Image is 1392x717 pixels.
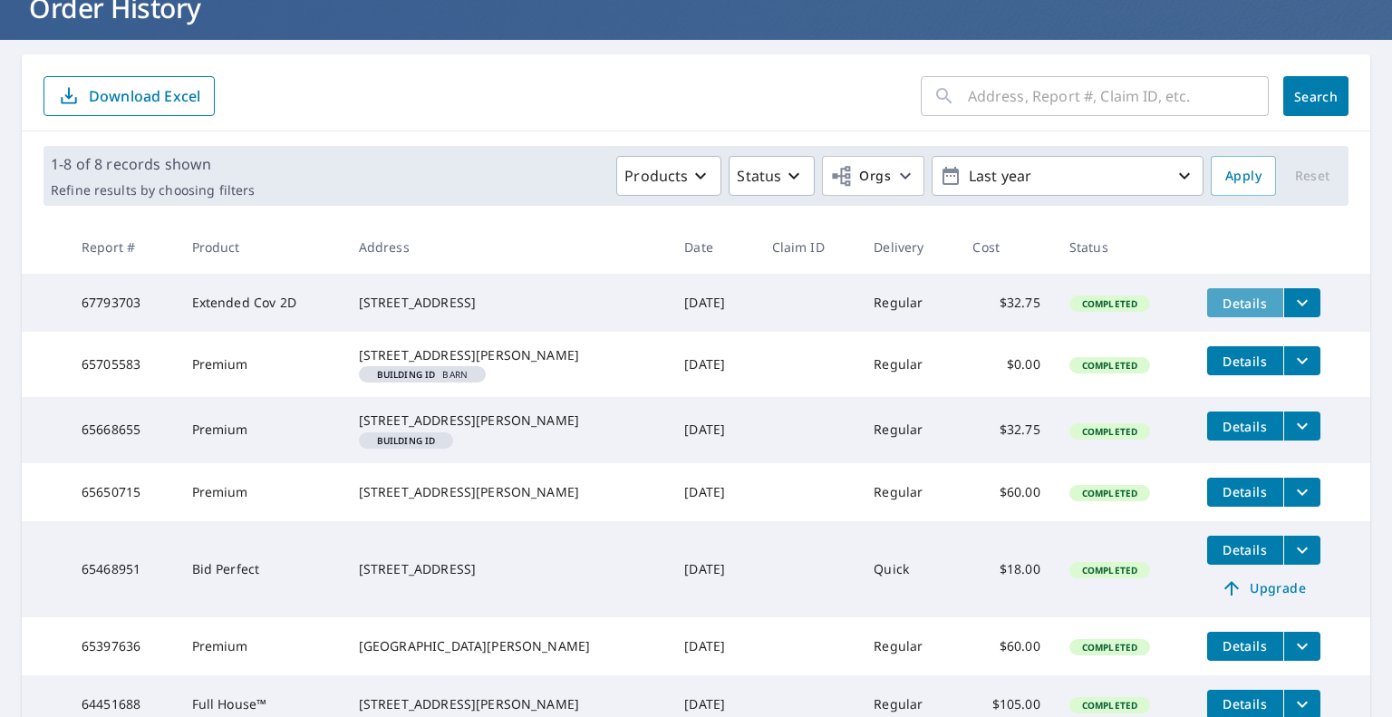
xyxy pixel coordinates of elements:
td: $0.00 [958,332,1054,397]
td: Premium [178,463,344,521]
td: Premium [178,332,344,397]
p: Products [624,165,688,187]
span: Details [1218,483,1272,500]
th: Report # [67,220,178,274]
button: detailsBtn-65705583 [1207,346,1283,375]
button: filesDropdownBtn-65668655 [1283,412,1320,441]
td: [DATE] [670,617,757,675]
td: $60.00 [958,463,1054,521]
td: 65668655 [67,397,178,462]
td: Extended Cov 2D [178,274,344,332]
span: Completed [1071,699,1148,712]
td: Regular [859,397,958,462]
span: Details [1218,353,1272,370]
td: Bid Perfect [178,521,344,617]
th: Claim ID [758,220,860,274]
td: [DATE] [670,521,757,617]
button: Last year [932,156,1203,196]
span: Details [1218,695,1272,712]
span: Completed [1071,564,1148,577]
div: [STREET_ADDRESS][PERSON_NAME] [359,412,656,430]
div: [STREET_ADDRESS] [359,294,656,312]
td: $18.00 [958,521,1054,617]
td: 67793703 [67,274,178,332]
button: filesDropdownBtn-65705583 [1283,346,1320,375]
span: Completed [1071,641,1148,654]
td: [DATE] [670,397,757,462]
button: detailsBtn-65668655 [1207,412,1283,441]
td: [DATE] [670,274,757,332]
td: Quick [859,521,958,617]
td: 65705583 [67,332,178,397]
span: Details [1218,541,1272,558]
span: Details [1218,295,1272,312]
td: Regular [859,617,958,675]
th: Delivery [859,220,958,274]
div: [GEOGRAPHIC_DATA][PERSON_NAME] [359,637,656,655]
p: Refine results by choosing filters [51,182,255,199]
span: Details [1218,637,1272,654]
a: Upgrade [1207,574,1320,603]
td: Premium [178,617,344,675]
span: Completed [1071,359,1148,372]
button: Status [729,156,815,196]
button: Orgs [822,156,924,196]
p: Status [737,165,781,187]
button: detailsBtn-65468951 [1207,536,1283,565]
button: filesDropdownBtn-67793703 [1283,288,1320,317]
span: Details [1218,418,1272,435]
td: Regular [859,332,958,397]
td: 65397636 [67,617,178,675]
button: filesDropdownBtn-65397636 [1283,632,1320,661]
p: 1-8 of 8 records shown [51,153,255,175]
td: $60.00 [958,617,1054,675]
button: filesDropdownBtn-65650715 [1283,478,1320,507]
div: [STREET_ADDRESS] [359,560,656,578]
p: Last year [962,160,1174,192]
span: Completed [1071,425,1148,438]
button: detailsBtn-65650715 [1207,478,1283,507]
span: Search [1298,88,1334,105]
td: Regular [859,463,958,521]
td: 65650715 [67,463,178,521]
span: Orgs [830,165,891,188]
div: [STREET_ADDRESS][PERSON_NAME] [359,695,656,713]
td: $32.75 [958,274,1054,332]
input: Address, Report #, Claim ID, etc. [968,71,1269,121]
button: filesDropdownBtn-65468951 [1283,536,1320,565]
td: $32.75 [958,397,1054,462]
em: Building ID [377,436,436,445]
button: Products [616,156,721,196]
em: Building ID [377,370,436,379]
button: Download Excel [43,76,215,116]
td: [DATE] [670,463,757,521]
span: BARN [366,370,478,379]
th: Address [344,220,671,274]
td: Premium [178,397,344,462]
th: Date [670,220,757,274]
div: [STREET_ADDRESS][PERSON_NAME] [359,483,656,501]
span: Upgrade [1218,577,1310,599]
th: Product [178,220,344,274]
th: Status [1055,220,1193,274]
span: Completed [1071,297,1148,310]
span: Completed [1071,487,1148,499]
button: detailsBtn-67793703 [1207,288,1283,317]
th: Cost [958,220,1054,274]
td: 65468951 [67,521,178,617]
button: detailsBtn-65397636 [1207,632,1283,661]
p: Download Excel [89,86,200,106]
td: Regular [859,274,958,332]
button: Apply [1211,156,1276,196]
span: Apply [1225,165,1261,188]
div: [STREET_ADDRESS][PERSON_NAME] [359,346,656,364]
button: Search [1283,76,1348,116]
td: [DATE] [670,332,757,397]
